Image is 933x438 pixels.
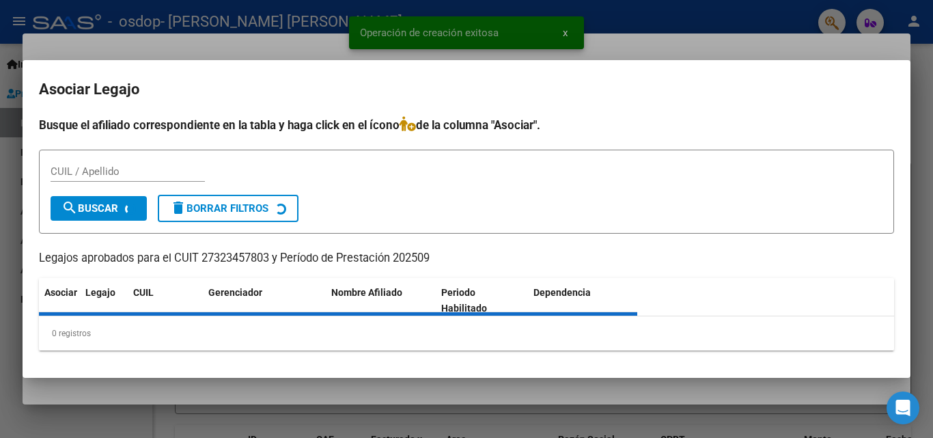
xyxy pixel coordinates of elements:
[61,200,78,216] mat-icon: search
[51,196,147,221] button: Buscar
[436,278,528,323] datatable-header-cell: Periodo Habilitado
[170,202,268,215] span: Borrar Filtros
[133,287,154,298] span: CUIL
[208,287,262,298] span: Gerenciador
[39,116,894,134] h4: Busque el afiliado correspondiente en la tabla y haga click en el ícono de la columna "Asociar".
[528,278,638,323] datatable-header-cell: Dependencia
[326,278,436,323] datatable-header-cell: Nombre Afiliado
[170,200,186,216] mat-icon: delete
[44,287,77,298] span: Asociar
[39,316,894,351] div: 0 registros
[80,278,128,323] datatable-header-cell: Legajo
[128,278,203,323] datatable-header-cell: CUIL
[887,392,919,424] div: Open Intercom Messenger
[331,287,402,298] span: Nombre Afiliado
[203,278,326,323] datatable-header-cell: Gerenciador
[39,278,80,323] datatable-header-cell: Asociar
[441,287,487,314] span: Periodo Habilitado
[85,287,115,298] span: Legajo
[61,202,118,215] span: Buscar
[158,195,298,222] button: Borrar Filtros
[39,250,894,267] p: Legajos aprobados para el CUIT 27323457803 y Período de Prestación 202509
[533,287,591,298] span: Dependencia
[39,77,894,102] h2: Asociar Legajo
